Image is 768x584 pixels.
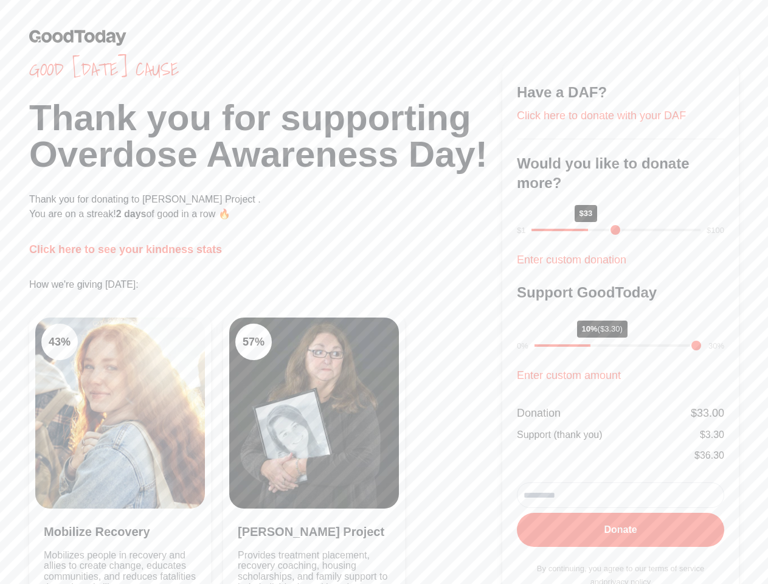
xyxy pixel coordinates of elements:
div: $ [691,405,724,422]
span: 33.00 [697,407,724,419]
div: 57 % [235,324,272,360]
img: GoodToday [29,29,126,46]
a: Enter custom amount [517,369,621,381]
span: 2 days [116,209,147,219]
img: Clean Cooking Alliance [229,318,399,509]
p: How we're giving [DATE]: [29,277,502,292]
div: $ [700,428,724,442]
span: Good [DATE] cause [29,58,502,80]
img: Clean Air Task Force [35,318,205,509]
span: 36.30 [700,450,724,461]
div: $ [694,448,724,463]
div: Support (thank you) [517,428,603,442]
div: Donation [517,405,561,422]
h3: Would you like to donate more? [517,154,724,193]
h1: Thank you for supporting Overdose Awareness Day! [29,100,502,173]
div: $1 [517,224,525,237]
div: 10% [577,321,628,338]
button: Donate [517,513,724,547]
h3: Mobilize Recovery [44,523,196,540]
div: 43 % [41,324,78,360]
div: $33 [575,205,598,222]
h3: Support GoodToday [517,283,724,302]
span: 3.30 [705,429,724,440]
span: ($3.30) [598,324,623,333]
p: Thank you for donating to [PERSON_NAME] Project . You are on a streak! of good in a row 🔥 [29,192,502,221]
div: 30% [708,340,724,352]
h3: [PERSON_NAME] Project [238,523,390,540]
a: Enter custom donation [517,254,626,266]
a: Click here to see your kindness stats [29,243,222,255]
a: Click here to donate with your DAF [517,109,686,122]
h3: Have a DAF? [517,83,724,102]
div: $100 [707,224,724,237]
div: 0% [517,340,528,352]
